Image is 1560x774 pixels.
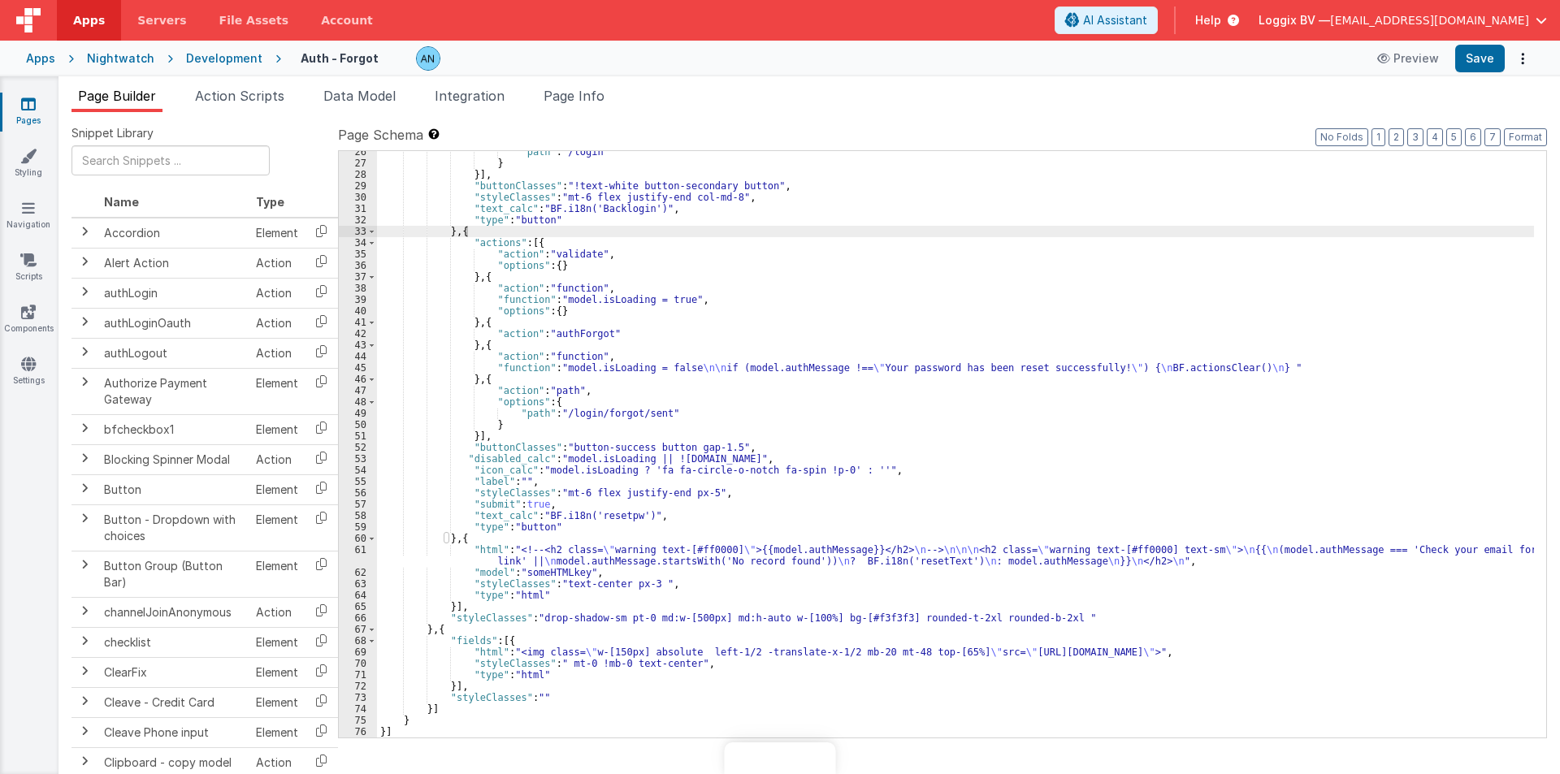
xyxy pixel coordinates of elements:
img: f1d78738b441ccf0e1fcb79415a71bae [417,47,440,70]
div: 76 [339,726,377,737]
div: 59 [339,521,377,533]
td: Element [249,504,305,551]
div: 55 [339,476,377,487]
td: ClearFix [97,657,249,687]
div: 73 [339,692,377,703]
div: 48 [339,396,377,408]
div: 41 [339,317,377,328]
td: Element [249,414,305,444]
span: Loggix BV — [1259,12,1330,28]
div: 52 [339,442,377,453]
div: 42 [339,328,377,339]
div: 54 [339,465,377,476]
span: Help [1195,12,1221,28]
div: 70 [339,658,377,669]
div: 71 [339,669,377,681]
button: 1 [1371,128,1385,146]
span: File Assets [219,12,289,28]
td: Action [249,444,305,474]
div: 50 [339,419,377,430]
span: Type [256,195,284,209]
div: 35 [339,249,377,260]
div: 53 [339,453,377,465]
div: 65 [339,601,377,612]
div: 66 [339,612,377,624]
td: Action [249,597,305,627]
td: Action [249,308,305,338]
div: 27 [339,158,377,169]
span: Page Info [544,88,604,104]
div: Development [186,50,262,67]
div: 29 [339,180,377,192]
button: Options [1511,47,1534,70]
div: 33 [339,226,377,237]
div: 36 [339,260,377,271]
td: authLogout [97,338,249,368]
div: 67 [339,624,377,635]
button: 4 [1427,128,1443,146]
div: 44 [339,351,377,362]
button: Save [1455,45,1505,72]
div: 56 [339,487,377,499]
td: Accordion [97,218,249,249]
td: Button - Dropdown with choices [97,504,249,551]
div: 40 [339,305,377,317]
td: Element [249,657,305,687]
td: Blocking Spinner Modal [97,444,249,474]
div: 58 [339,510,377,521]
div: 32 [339,214,377,226]
div: 69 [339,646,377,658]
span: Data Model [323,88,396,104]
td: authLoginOauth [97,308,249,338]
div: 57 [339,499,377,510]
td: Element [249,368,305,414]
div: 74 [339,703,377,715]
div: 47 [339,385,377,396]
button: Loggix BV — [EMAIL_ADDRESS][DOMAIN_NAME] [1259,12,1547,28]
td: Alert Action [97,248,249,278]
button: 6 [1465,128,1481,146]
td: Element [249,551,305,597]
td: Element [249,627,305,657]
button: Preview [1367,45,1449,71]
button: AI Assistant [1055,6,1158,34]
td: Element [249,687,305,717]
span: Apps [73,12,105,28]
button: 3 [1407,128,1423,146]
span: Snippet Library [71,125,154,141]
span: Action Scripts [195,88,284,104]
div: 64 [339,590,377,601]
div: Apps [26,50,55,67]
button: 2 [1389,128,1404,146]
td: Action [249,248,305,278]
td: channelJoinAnonymous [97,597,249,627]
td: bfcheckbox1 [97,414,249,444]
td: Element [249,717,305,747]
button: No Folds [1315,128,1368,146]
span: Page Builder [78,88,156,104]
span: Name [104,195,139,209]
td: Element [249,474,305,504]
div: 31 [339,203,377,214]
td: Cleave - Credit Card [97,687,249,717]
div: 43 [339,339,377,351]
td: Cleave Phone input [97,717,249,747]
span: [EMAIL_ADDRESS][DOMAIN_NAME] [1330,12,1529,28]
div: 49 [339,408,377,419]
div: 68 [339,635,377,646]
div: 63 [339,578,377,590]
div: 45 [339,362,377,374]
td: Button [97,474,249,504]
span: AI Assistant [1083,12,1147,28]
div: 34 [339,237,377,249]
div: 51 [339,430,377,442]
div: 75 [339,715,377,726]
td: Element [249,218,305,249]
div: 38 [339,283,377,294]
td: Action [249,338,305,368]
span: Page Schema [338,125,423,145]
div: 26 [339,146,377,158]
button: 5 [1446,128,1462,146]
td: Action [249,278,305,308]
div: 60 [339,533,377,544]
